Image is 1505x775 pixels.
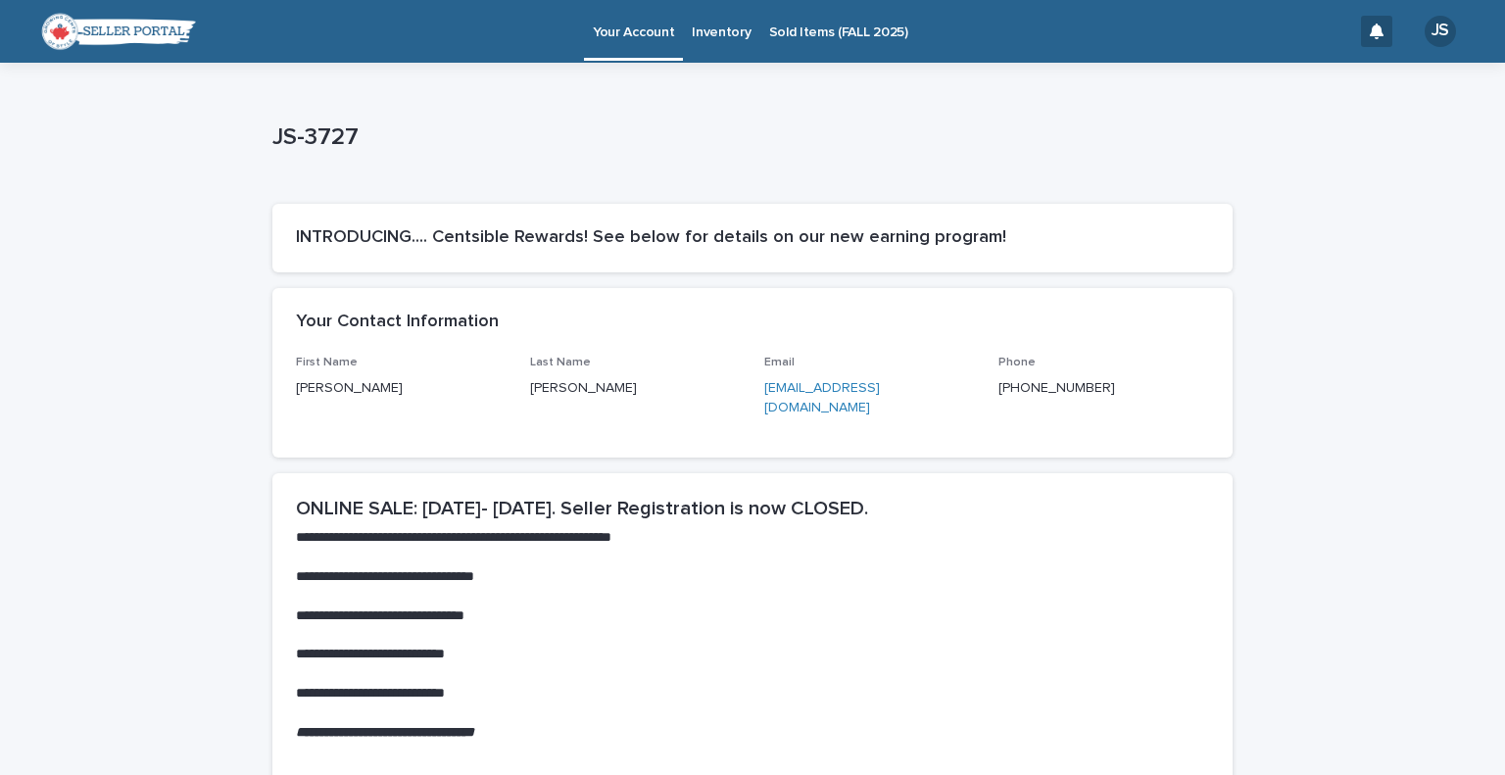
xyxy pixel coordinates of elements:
h2: INTRODUCING.... Centsible Rewards! See below for details on our new earning program! [296,227,1209,249]
div: JS [1425,16,1456,47]
a: [EMAIL_ADDRESS][DOMAIN_NAME] [764,381,880,415]
p: [PERSON_NAME] [530,378,741,399]
h2: Your Contact Information [296,312,499,333]
span: Last Name [530,357,591,368]
p: JS-3727 [272,123,1225,152]
p: [PERSON_NAME] [296,378,507,399]
span: Email [764,357,795,368]
h2: ONLINE SALE: [DATE]- [DATE]. Seller Registration is now CLOSED. [296,497,1209,520]
span: First Name [296,357,358,368]
span: Phone [998,357,1036,368]
a: [PHONE_NUMBER] [998,381,1115,395]
img: Wxgr8e0QTxOLugcwBcqd [39,12,196,51]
